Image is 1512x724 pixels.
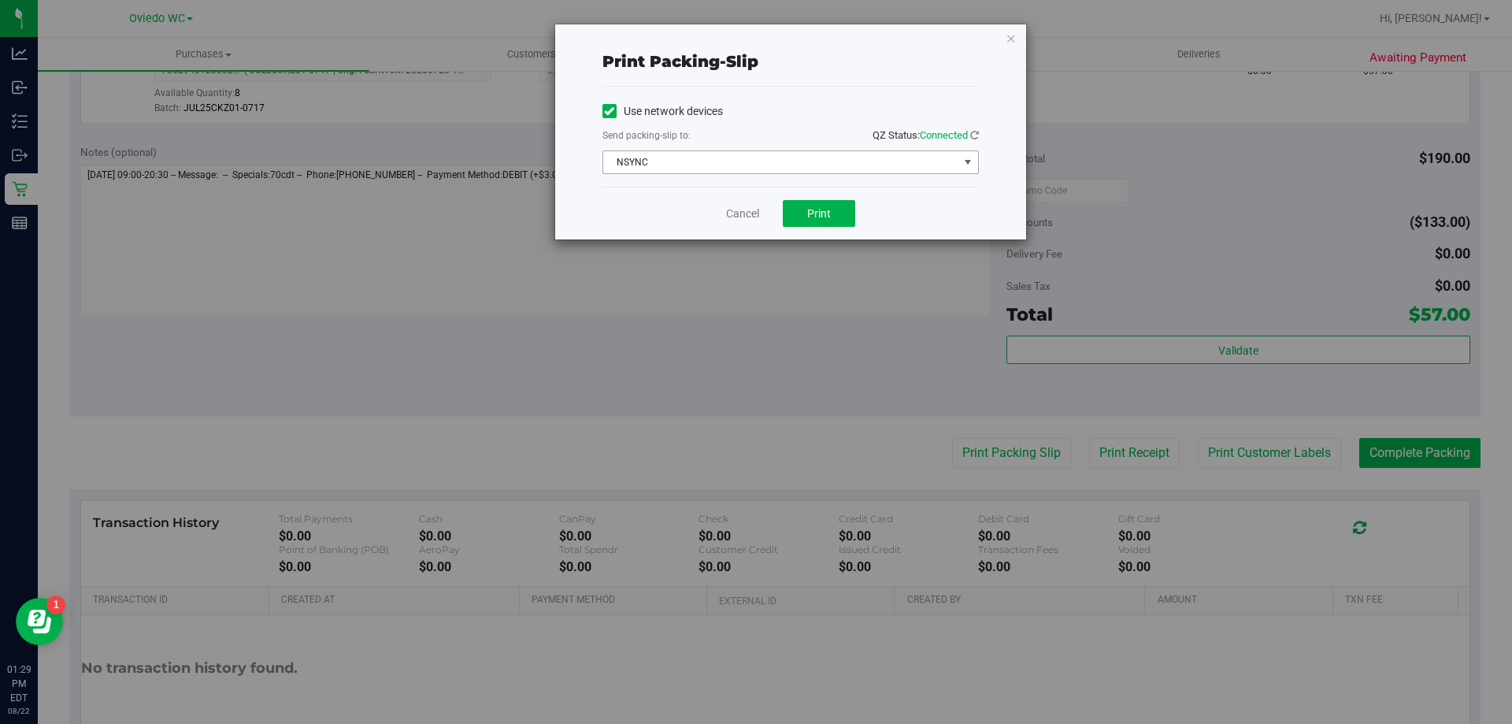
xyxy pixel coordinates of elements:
label: Use network devices [602,103,723,120]
label: Send packing-slip to: [602,128,691,143]
a: Cancel [726,206,759,222]
span: select [958,151,977,173]
iframe: Resource center [16,598,63,645]
span: Print [807,207,831,220]
iframe: Resource center unread badge [46,596,65,614]
span: Print packing-slip [602,52,758,71]
span: QZ Status: [873,129,979,141]
span: NSYNC [603,151,958,173]
button: Print [783,200,855,227]
span: Connected [920,129,968,141]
